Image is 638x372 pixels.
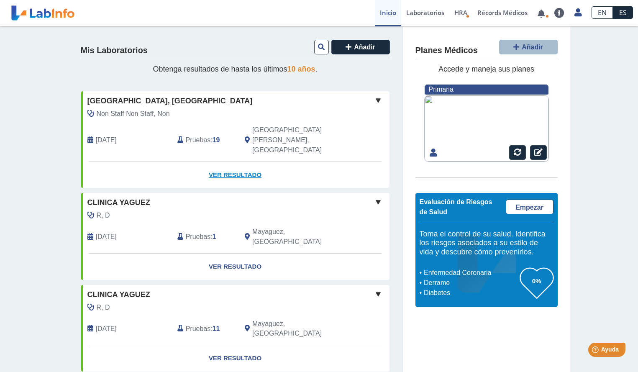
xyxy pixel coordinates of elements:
[186,324,210,334] span: Pruebas
[81,46,148,56] h4: Mis Laboratorios
[87,289,150,300] span: Clinica Yaguez
[252,227,345,247] span: Mayaguez, PR
[252,125,345,155] span: San Juan, PR
[81,345,389,372] a: Ver Resultado
[331,40,390,54] button: Añadir
[186,232,210,242] span: Pruebas
[613,6,633,19] a: ES
[97,303,110,313] span: R, D
[520,276,553,286] h3: 0%
[415,46,478,56] h4: Planes Médicos
[354,44,375,51] span: Añadir
[97,109,170,119] span: Non Staff Non Staff, Non
[422,278,520,288] li: Derrame
[213,325,220,332] b: 11
[87,197,150,208] span: Clinica Yaguez
[252,319,345,339] span: Mayaguez, PR
[171,227,238,247] div: :
[499,40,558,54] button: Añadir
[81,162,389,188] a: Ver Resultado
[422,288,520,298] li: Diabetes
[213,233,216,240] b: 1
[213,136,220,144] b: 19
[97,210,110,221] span: R, D
[186,135,210,145] span: Pruebas
[564,339,629,363] iframe: Help widget launcher
[287,65,315,73] span: 10 años
[438,65,534,73] span: Accede y maneja sus planes
[420,230,553,257] h5: Toma el control de su salud. Identifica los riesgos asociados a su estilo de vida y descubre cómo...
[81,254,389,280] a: Ver Resultado
[96,135,117,145] span: 2025-08-25
[420,198,492,216] span: Evaluación de Riesgos de Salud
[422,268,520,278] li: Enfermedad Coronaria
[592,6,613,19] a: EN
[87,95,253,107] span: [GEOGRAPHIC_DATA], [GEOGRAPHIC_DATA]
[515,204,543,211] span: Empezar
[171,125,238,155] div: :
[522,44,543,51] span: Añadir
[506,200,553,214] a: Empezar
[454,8,467,17] span: HRA
[171,319,238,339] div: :
[429,86,454,93] span: Primaria
[96,232,117,242] span: 2023-03-16
[153,65,317,73] span: Obtenga resultados de hasta los últimos .
[96,324,117,334] span: 2023-03-09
